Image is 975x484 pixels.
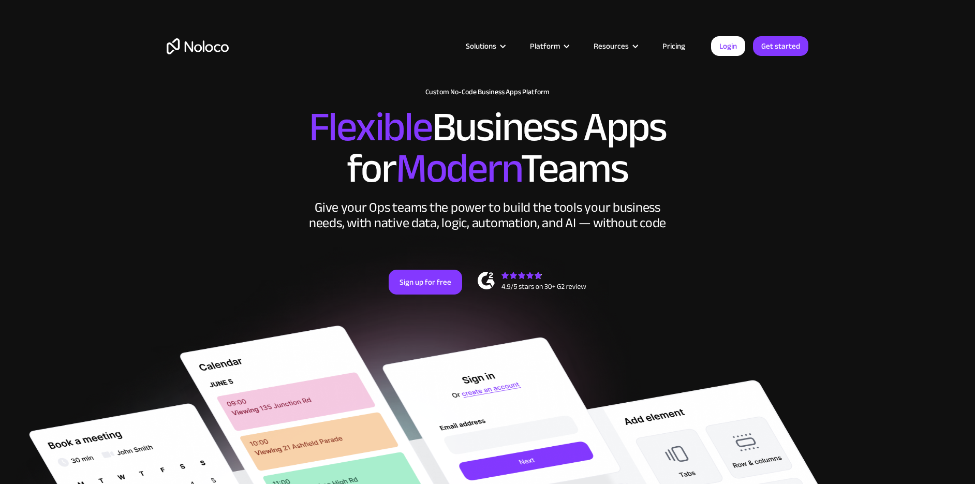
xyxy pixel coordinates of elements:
[453,39,517,53] div: Solutions
[396,130,521,207] span: Modern
[753,36,808,56] a: Get started
[711,36,745,56] a: Login
[649,39,698,53] a: Pricing
[581,39,649,53] div: Resources
[466,39,496,53] div: Solutions
[309,89,432,166] span: Flexible
[530,39,560,53] div: Platform
[594,39,629,53] div: Resources
[517,39,581,53] div: Platform
[389,270,462,295] a: Sign up for free
[167,38,229,54] a: home
[306,200,669,231] div: Give your Ops teams the power to build the tools your business needs, with native data, logic, au...
[167,107,808,189] h2: Business Apps for Teams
